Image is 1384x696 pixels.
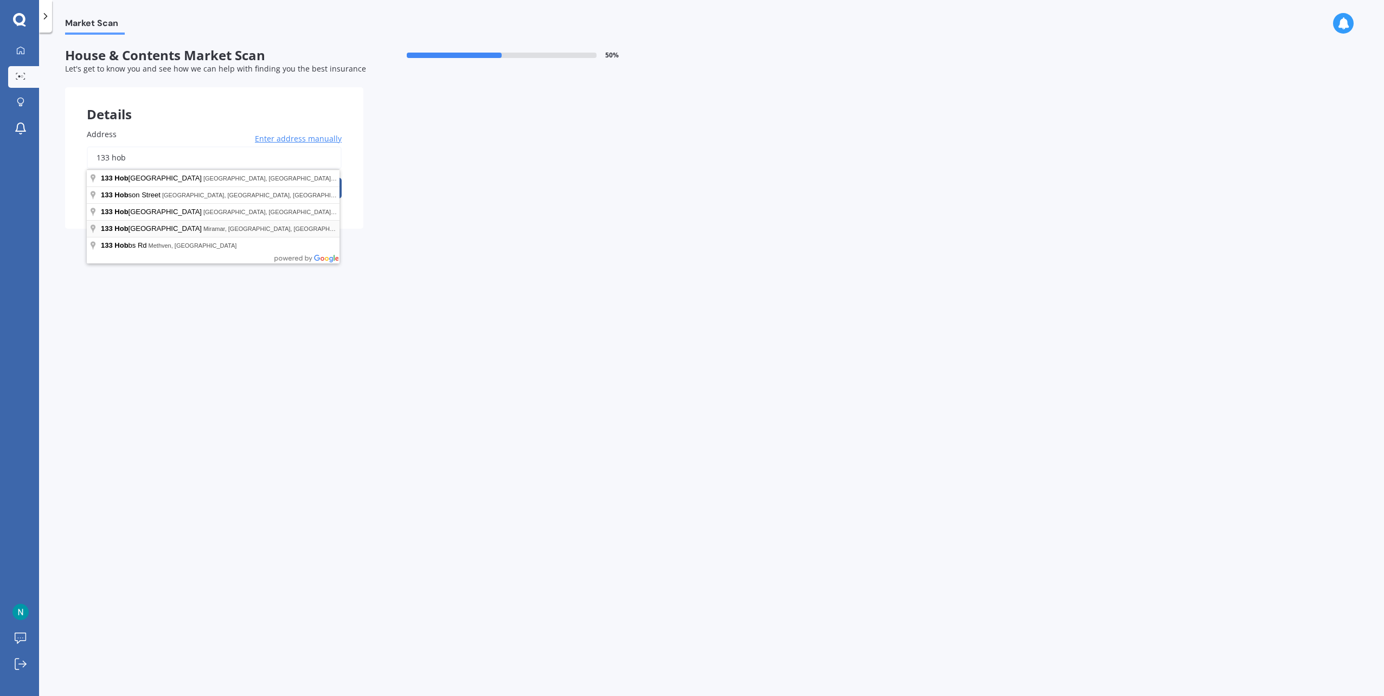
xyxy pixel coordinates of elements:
span: House & Contents Market Scan [65,48,363,63]
span: [GEOGRAPHIC_DATA] [101,208,203,216]
span: 133 [101,174,113,182]
span: 133 [101,191,113,199]
span: [GEOGRAPHIC_DATA] [101,174,203,182]
span: 133 Hob [101,241,129,249]
span: Hob [114,224,128,233]
span: Address [87,129,117,139]
span: Hob [114,191,128,199]
span: [GEOGRAPHIC_DATA], [GEOGRAPHIC_DATA], [GEOGRAPHIC_DATA] [203,209,396,215]
div: Details [65,87,363,120]
span: [GEOGRAPHIC_DATA], [GEOGRAPHIC_DATA], [GEOGRAPHIC_DATA] [162,192,355,198]
span: Methven, [GEOGRAPHIC_DATA] [149,242,237,249]
span: Hob [114,174,128,182]
span: [GEOGRAPHIC_DATA] [101,224,203,233]
span: Market Scan [65,18,125,33]
span: Let's get to know you and see how we can help with finding you the best insurance [65,63,366,74]
img: ACg8ocLW5TdLwwoJGXmmZSHIkdDWdRFLPoNUDz86GyPu6QA8c_x74g=s96-c [12,604,29,620]
span: 133 [101,208,113,216]
span: Enter address manually [255,133,342,144]
span: son Street [101,191,162,199]
span: Miramar, [GEOGRAPHIC_DATA], [GEOGRAPHIC_DATA] [203,225,356,232]
span: Hob [114,208,128,216]
input: Enter address [87,146,342,169]
span: bs Rd [101,241,149,249]
span: [GEOGRAPHIC_DATA], [GEOGRAPHIC_DATA], [GEOGRAPHIC_DATA] [203,175,396,182]
span: 133 [101,224,113,233]
span: 50 % [605,51,619,59]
